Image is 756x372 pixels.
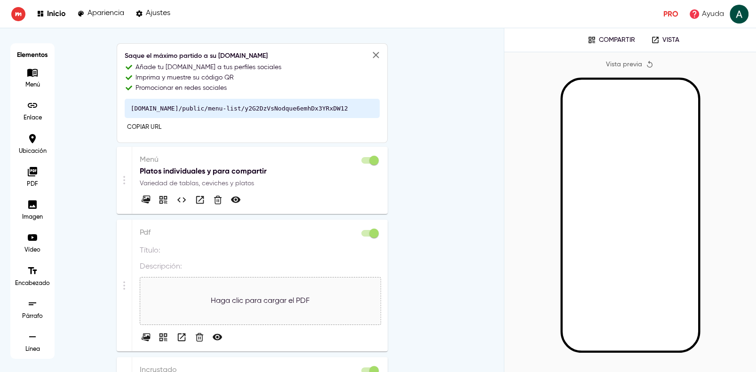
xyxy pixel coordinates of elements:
[140,154,380,166] p: Menú
[140,245,160,256] p: Título :
[37,8,66,20] a: Inicio
[581,33,642,47] button: Compartir
[135,8,170,20] a: Ajustes
[645,33,686,47] a: Vista
[77,8,124,20] a: Apariencia
[125,51,380,62] h6: Saque el máximo partido a su [DOMAIN_NAME]
[88,9,124,18] p: Apariencia
[212,194,224,206] button: Eliminar Menú
[125,120,164,135] button: Copiar URL
[157,331,170,344] button: Compartir
[702,8,724,20] p: Ayuda
[211,331,224,344] button: Hacer privado
[211,295,310,307] p: Haga clic para cargar el PDF
[175,193,188,206] button: Código integrado
[47,9,66,18] p: Inicio
[140,261,182,272] p: Descripción :
[599,36,635,44] p: Compartir
[140,179,380,188] p: Variedad de tablas, ceviches y platos
[157,193,170,206] button: Compartir
[18,312,47,321] p: Párrafo
[127,122,161,133] span: Copiar URL
[18,180,47,189] p: PDF
[686,6,727,23] a: Ayuda
[15,48,50,62] h6: Elementos
[135,83,227,93] p: Promocionar en redes sociales
[18,213,47,222] p: Imagen
[229,193,242,206] button: Hacer privado
[662,36,679,44] p: Vista
[18,114,47,122] p: Enlace
[663,8,678,20] p: Pro
[140,227,380,238] p: Pdf
[730,5,748,24] img: ACg8ocJ35YtYQDSoal60YMQSdngkSmwHp3GMMm1BWnSFTbQ=s96-c
[18,345,47,354] p: Línea
[15,279,50,288] p: Encabezado
[18,246,47,254] p: Vídeo
[125,99,380,118] pre: [DOMAIN_NAME]/public/menu-list/y2G2DzVsNodque6emhDx3YRxDW12
[563,80,698,351] iframe: Mobile Preview
[135,73,234,82] p: Imprima y muestre su código QR
[18,147,47,156] p: Ubicación
[18,81,47,89] p: Menú
[193,193,207,206] button: Vista
[135,63,281,72] p: Añade tu [DOMAIN_NAME] a tus perfiles sociales
[140,166,380,177] p: Platos individuales y para compartir
[146,9,170,18] p: Ajustes
[193,331,206,343] button: Eliminar Pdf
[175,331,188,344] button: Vista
